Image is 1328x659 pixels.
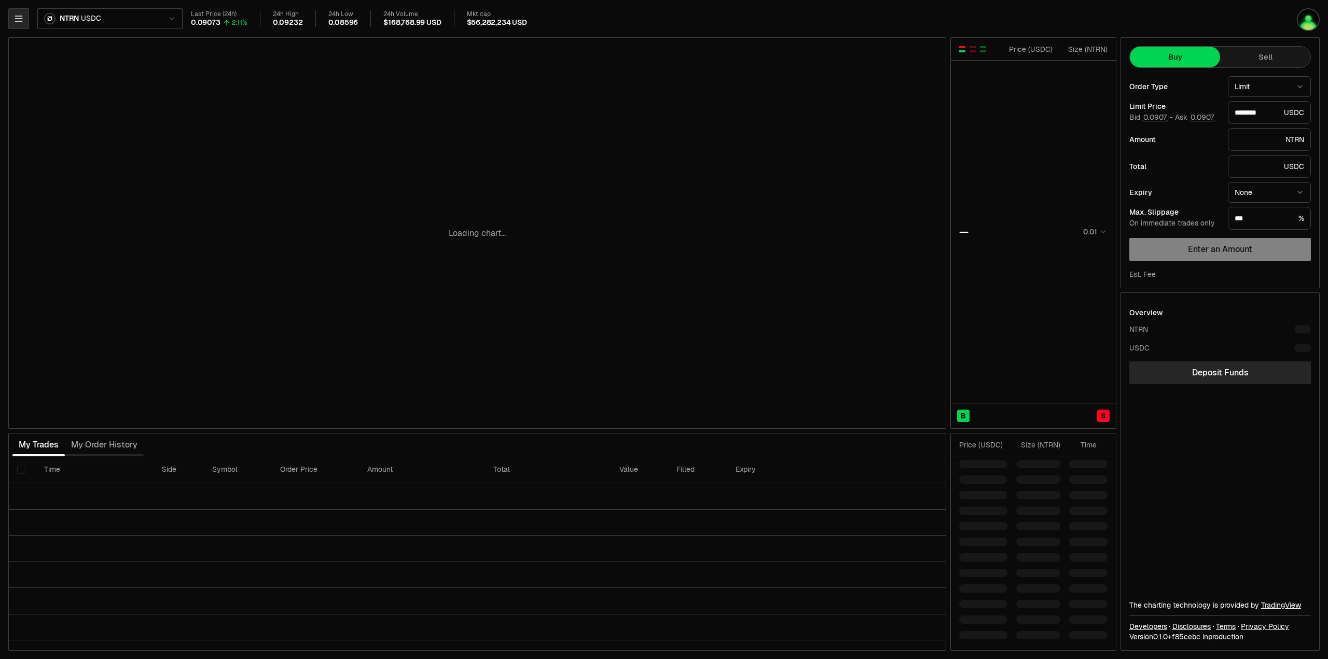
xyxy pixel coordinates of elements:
[611,456,668,483] th: Value
[1228,207,1311,230] div: %
[383,18,441,27] div: $168,768.99 USD
[1129,163,1220,170] div: Total
[668,456,727,483] th: Filled
[1016,440,1060,450] div: Size ( NTRN )
[232,19,247,27] div: 2.11%
[12,434,65,455] button: My Trades
[1129,307,1163,318] div: Overview
[328,18,358,27] div: 0.08596
[1241,621,1289,632] a: Privacy Policy
[1189,113,1215,121] button: 0.0907
[1216,621,1236,632] a: Terms
[154,456,204,483] th: Side
[467,10,527,18] div: Mkt cap
[1172,621,1211,632] a: Disclosures
[1228,182,1311,203] button: None
[1129,136,1220,143] div: Amount
[1142,113,1168,121] button: 0.0907
[1129,103,1220,110] div: Limit Price
[1261,600,1301,610] a: TradingView
[1228,101,1311,124] div: USDC
[1006,44,1053,54] div: Price ( USDC )
[36,456,154,483] th: Time
[273,18,303,27] div: 0.09232
[961,411,966,421] span: B
[1129,621,1167,632] a: Developers
[1069,440,1097,450] div: Time
[959,225,969,239] div: —
[1129,113,1173,122] span: Bid -
[449,227,506,240] p: Loading chart...
[1130,47,1220,67] button: Buy
[65,434,144,455] button: My Order History
[959,440,1007,450] div: Price ( USDC )
[273,10,303,18] div: 24h High
[60,14,79,23] span: NTRN
[1129,208,1220,216] div: Max. Slippage
[1061,44,1108,54] div: Size ( NTRN )
[1129,632,1311,642] div: Version 0.1.0 + in production
[1129,83,1220,90] div: Order Type
[191,18,220,27] div: 0.09073
[1129,269,1156,279] div: Est. Fee
[727,456,841,483] th: Expiry
[1129,189,1220,196] div: Expiry
[191,10,247,18] div: Last Price (24h)
[17,466,25,474] button: Select all
[1228,155,1311,178] div: USDC
[1129,324,1148,334] div: NTRN
[1080,226,1108,238] button: 0.01
[1129,361,1311,384] a: Deposit Funds
[969,45,977,53] button: Show Sell Orders Only
[1129,600,1311,610] div: The charting technology is provided by
[204,456,272,483] th: Symbol
[272,456,359,483] th: Order Price
[1175,113,1215,122] span: Ask
[1297,8,1320,31] img: WiseIntelligent
[383,10,441,18] div: 24h Volume
[1172,632,1200,641] span: f85cebcae6d546fd4871cee61bec42ee804b8d6e
[1228,128,1311,151] div: NTRN
[1129,343,1150,353] div: USDC
[359,456,485,483] th: Amount
[1129,219,1220,228] div: On immediate trades only
[958,45,966,53] button: Show Buy and Sell Orders
[328,10,358,18] div: 24h Low
[44,13,56,24] img: ntrn.png
[1101,411,1106,421] span: S
[1220,47,1310,67] button: Sell
[1228,76,1311,97] button: Limit
[81,14,101,23] span: USDC
[979,45,987,53] button: Show Buy Orders Only
[467,18,527,27] div: $56,282,234 USD
[485,456,611,483] th: Total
